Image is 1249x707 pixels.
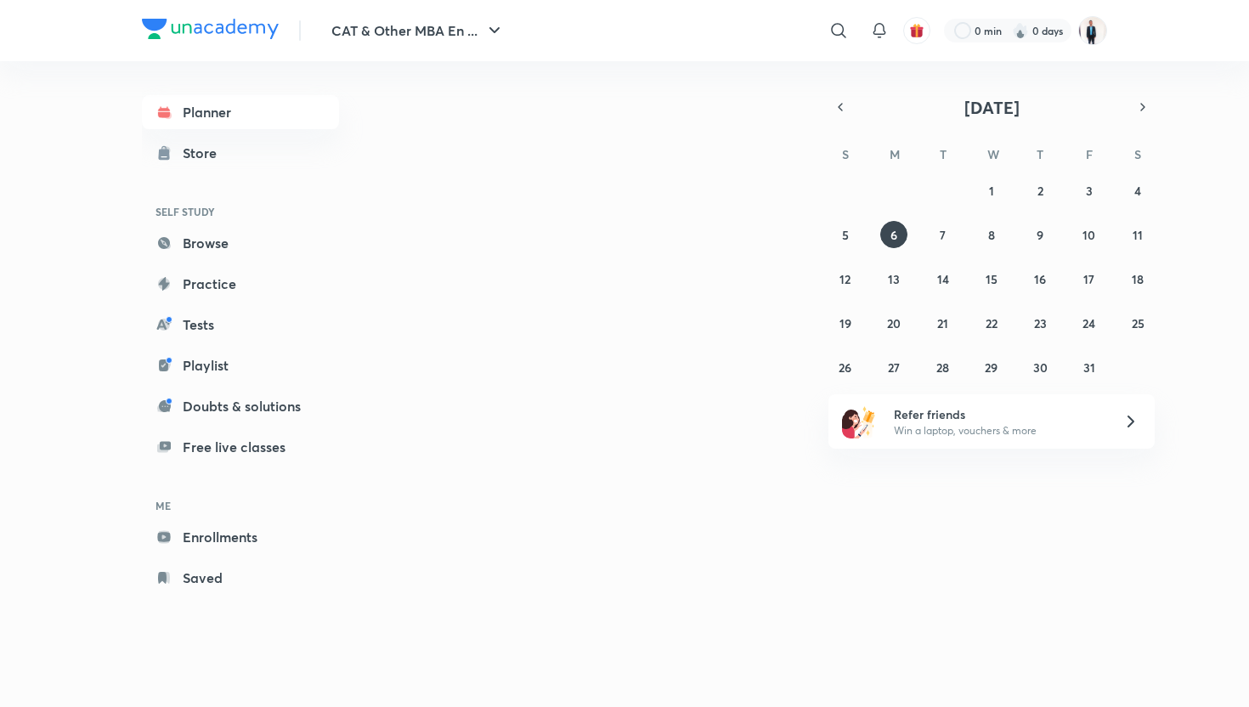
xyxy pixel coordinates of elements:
abbr: October 7, 2025 [940,227,946,243]
a: Playlist [142,348,339,382]
button: October 11, 2025 [1124,221,1151,248]
abbr: October 11, 2025 [1133,227,1143,243]
button: October 22, 2025 [978,309,1005,337]
img: streak [1012,22,1029,39]
button: October 8, 2025 [978,221,1005,248]
abbr: October 30, 2025 [1033,359,1048,376]
abbr: October 18, 2025 [1132,271,1144,287]
a: Enrollments [142,520,339,554]
abbr: October 9, 2025 [1037,227,1043,243]
abbr: Thursday [1037,146,1043,162]
h6: SELF STUDY [142,197,339,226]
abbr: Tuesday [940,146,947,162]
button: October 17, 2025 [1076,265,1103,292]
button: October 19, 2025 [832,309,859,337]
img: Puneet wasan [1078,16,1107,45]
button: October 30, 2025 [1026,353,1054,381]
h6: Refer friends [894,405,1103,423]
p: Win a laptop, vouchers & more [894,423,1103,438]
abbr: October 29, 2025 [985,359,998,376]
button: October 9, 2025 [1026,221,1054,248]
button: October 3, 2025 [1076,177,1103,204]
abbr: October 14, 2025 [937,271,949,287]
abbr: October 26, 2025 [839,359,851,376]
abbr: October 4, 2025 [1134,183,1141,199]
button: October 21, 2025 [930,309,957,337]
button: October 24, 2025 [1076,309,1103,337]
button: October 25, 2025 [1124,309,1151,337]
button: October 18, 2025 [1124,265,1151,292]
abbr: October 8, 2025 [988,227,995,243]
abbr: October 19, 2025 [839,315,851,331]
button: October 31, 2025 [1076,353,1103,381]
a: Free live classes [142,430,339,464]
button: October 7, 2025 [930,221,957,248]
a: Practice [142,267,339,301]
abbr: October 31, 2025 [1083,359,1095,376]
abbr: Sunday [842,146,849,162]
abbr: Saturday [1134,146,1141,162]
abbr: Friday [1086,146,1093,162]
button: October 27, 2025 [880,353,907,381]
button: October 2, 2025 [1026,177,1054,204]
abbr: October 5, 2025 [842,227,849,243]
img: avatar [909,23,924,38]
abbr: October 27, 2025 [888,359,900,376]
a: Saved [142,561,339,595]
abbr: October 23, 2025 [1034,315,1047,331]
a: Doubts & solutions [142,389,339,423]
button: October 20, 2025 [880,309,907,337]
abbr: October 22, 2025 [986,315,998,331]
button: October 6, 2025 [880,221,907,248]
img: Company Logo [142,19,279,39]
span: [DATE] [964,96,1020,119]
button: [DATE] [852,95,1131,119]
a: Planner [142,95,339,129]
button: October 16, 2025 [1026,265,1054,292]
button: avatar [903,17,930,44]
abbr: October 10, 2025 [1082,227,1095,243]
abbr: October 1, 2025 [989,183,994,199]
abbr: October 13, 2025 [888,271,900,287]
button: October 15, 2025 [978,265,1005,292]
button: October 23, 2025 [1026,309,1054,337]
button: October 1, 2025 [978,177,1005,204]
abbr: October 28, 2025 [936,359,949,376]
a: Company Logo [142,19,279,43]
abbr: October 21, 2025 [937,315,948,331]
button: October 10, 2025 [1076,221,1103,248]
button: October 26, 2025 [832,353,859,381]
div: Store [183,143,227,163]
abbr: Wednesday [987,146,999,162]
abbr: October 16, 2025 [1034,271,1046,287]
abbr: Monday [890,146,900,162]
abbr: October 15, 2025 [986,271,998,287]
abbr: October 24, 2025 [1082,315,1095,331]
button: October 13, 2025 [880,265,907,292]
a: Store [142,136,339,170]
button: October 4, 2025 [1124,177,1151,204]
abbr: October 6, 2025 [890,227,897,243]
a: Tests [142,308,339,342]
abbr: October 20, 2025 [887,315,901,331]
a: Browse [142,226,339,260]
button: October 29, 2025 [978,353,1005,381]
img: referral [842,404,876,438]
button: CAT & Other MBA En ... [321,14,515,48]
abbr: October 3, 2025 [1086,183,1093,199]
abbr: October 12, 2025 [839,271,851,287]
abbr: October 25, 2025 [1132,315,1144,331]
button: October 14, 2025 [930,265,957,292]
abbr: October 17, 2025 [1083,271,1094,287]
button: October 5, 2025 [832,221,859,248]
button: October 28, 2025 [930,353,957,381]
button: October 12, 2025 [832,265,859,292]
h6: ME [142,491,339,520]
abbr: October 2, 2025 [1037,183,1043,199]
